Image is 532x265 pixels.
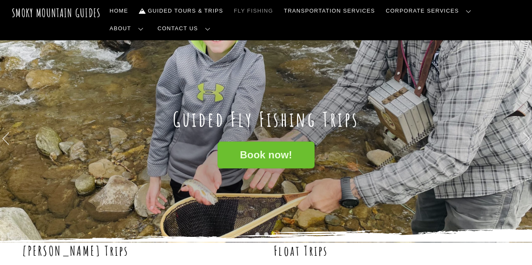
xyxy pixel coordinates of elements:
h1: Guided Fly Fishing Trips [22,107,510,131]
a: Smoky Mountain Guides [12,6,101,20]
a: Corporate Services [382,2,478,20]
span: Book now! [240,151,292,160]
b: [PERSON_NAME] Trips [22,242,129,259]
a: Guided Tours & Trips [135,2,226,20]
b: Float Trips [274,242,328,259]
a: Transportation Services [281,2,378,20]
a: Home [106,2,132,20]
a: Book now! [217,142,314,169]
a: Fly Fishing [230,2,276,20]
a: Contact Us [154,20,217,37]
a: About [106,20,150,37]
